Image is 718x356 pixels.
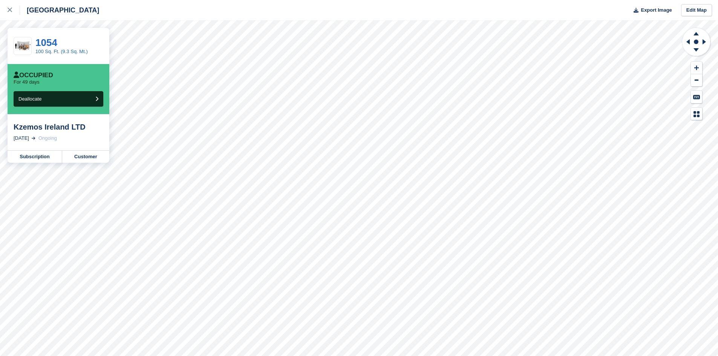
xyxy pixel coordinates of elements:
span: Deallocate [18,96,41,102]
a: Subscription [8,151,62,163]
button: Zoom In [691,62,702,74]
p: For 49 days [14,79,40,85]
a: Customer [62,151,109,163]
div: Kzemos Ireland LTD [14,122,103,131]
a: Edit Map [681,4,712,17]
a: 100 Sq. Ft. (9.3 Sq. Mt.) [35,49,88,54]
div: [DATE] [14,134,29,142]
span: Export Image [641,6,672,14]
div: [GEOGRAPHIC_DATA] [20,6,99,15]
div: Ongoing [38,134,57,142]
button: Deallocate [14,91,103,107]
img: arrow-right-light-icn-cde0832a797a2874e46488d9cf13f60e5c3a73dbe684e267c42b8395dfbc2abf.svg [32,137,35,140]
button: Zoom Out [691,74,702,87]
button: Map Legend [691,108,702,120]
a: 1054 [35,37,57,48]
div: Occupied [14,72,53,79]
button: Keyboard Shortcuts [691,91,702,103]
button: Export Image [629,4,672,17]
img: 100-sqft-unit%20(9).jpg [14,40,31,53]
